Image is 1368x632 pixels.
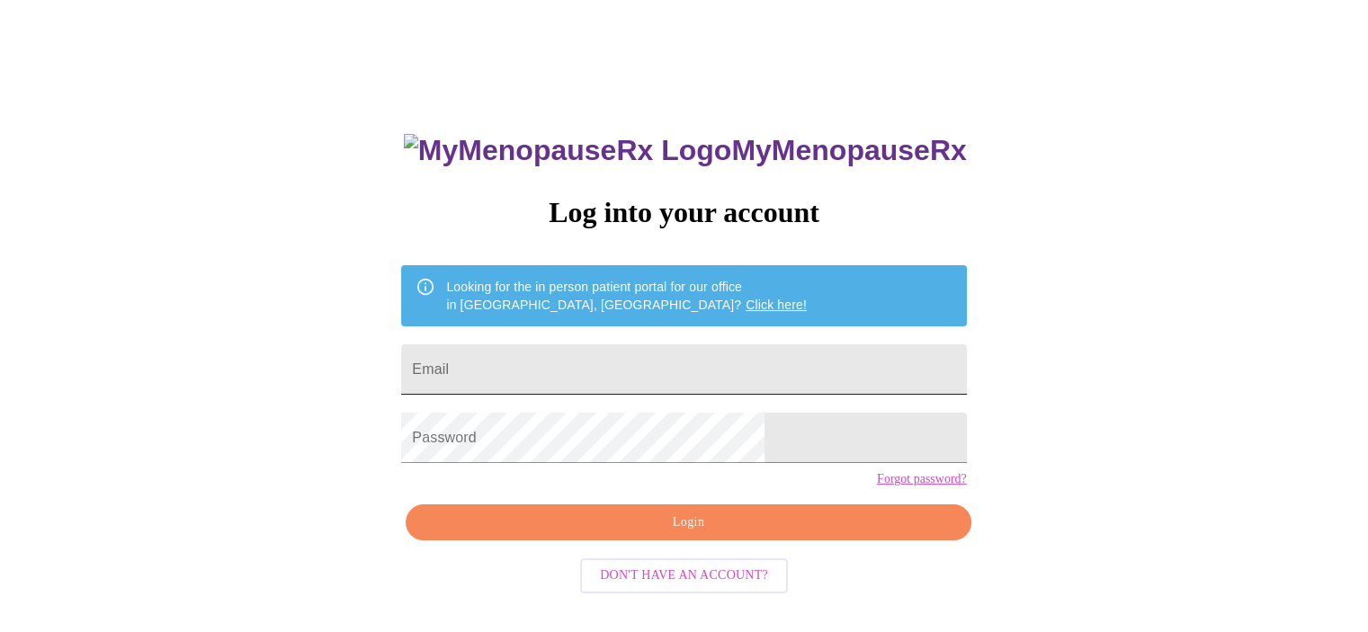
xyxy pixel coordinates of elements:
[576,566,792,582] a: Don't have an account?
[404,134,967,167] h3: MyMenopauseRx
[580,558,788,593] button: Don't have an account?
[746,298,807,312] a: Click here!
[426,512,950,534] span: Login
[401,196,966,229] h3: Log into your account
[404,134,731,167] img: MyMenopauseRx Logo
[877,472,967,486] a: Forgot password?
[446,271,807,321] div: Looking for the in person patient portal for our office in [GEOGRAPHIC_DATA], [GEOGRAPHIC_DATA]?
[600,565,768,587] span: Don't have an account?
[406,504,970,541] button: Login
